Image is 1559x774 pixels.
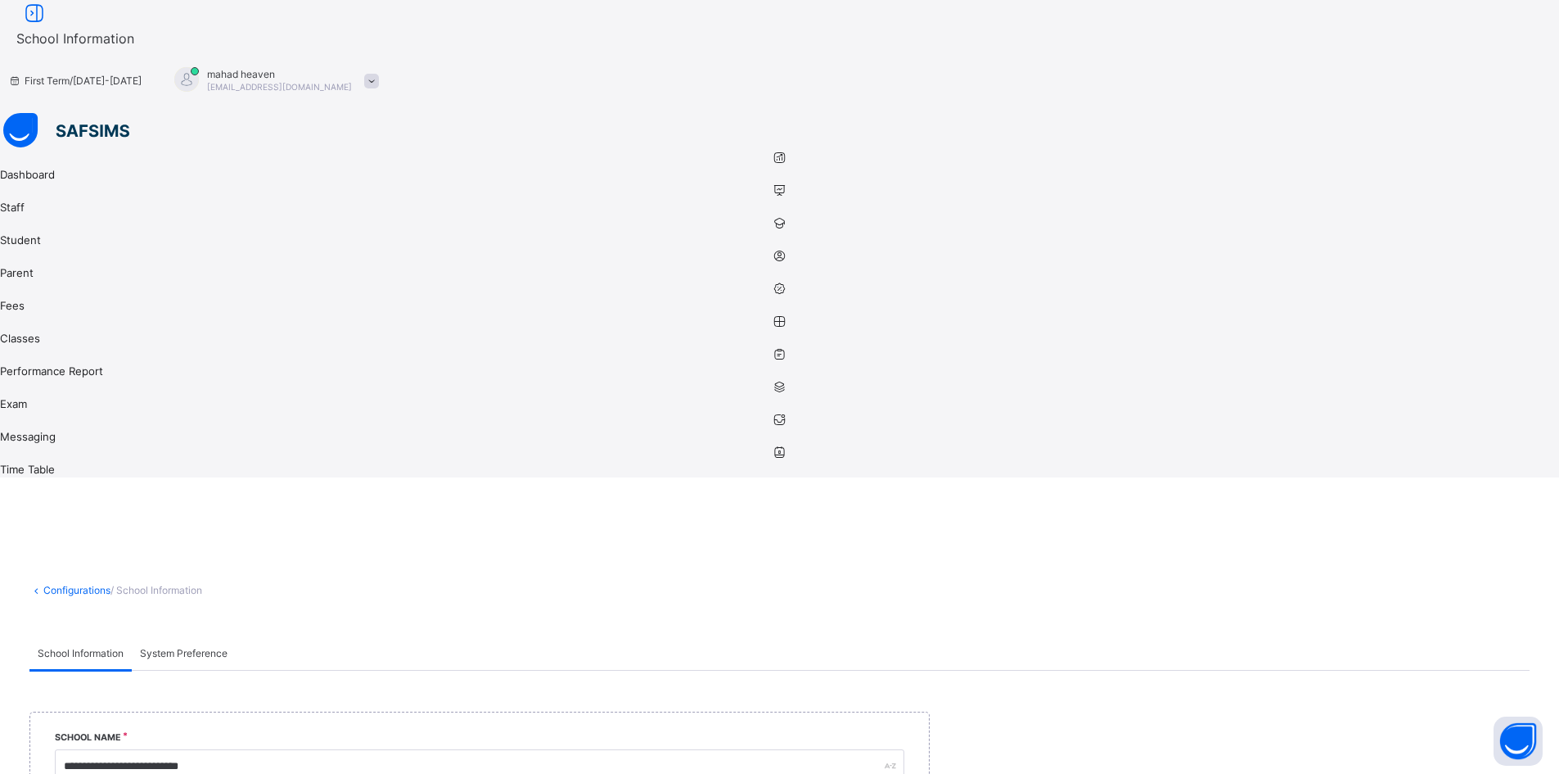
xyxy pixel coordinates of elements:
a: Configurations [43,584,110,596]
div: mahadheaven [158,67,387,94]
span: [EMAIL_ADDRESS][DOMAIN_NAME] [207,82,352,92]
span: session/term information [8,75,142,87]
span: School Information [16,30,134,47]
span: mahad heaven [207,68,352,80]
span: / School Information [110,584,202,596]
span: School Information [38,647,124,659]
img: safsims [3,113,129,147]
label: School Name [55,732,121,743]
span: System Preference [140,647,228,659]
button: Open asap [1494,717,1543,766]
